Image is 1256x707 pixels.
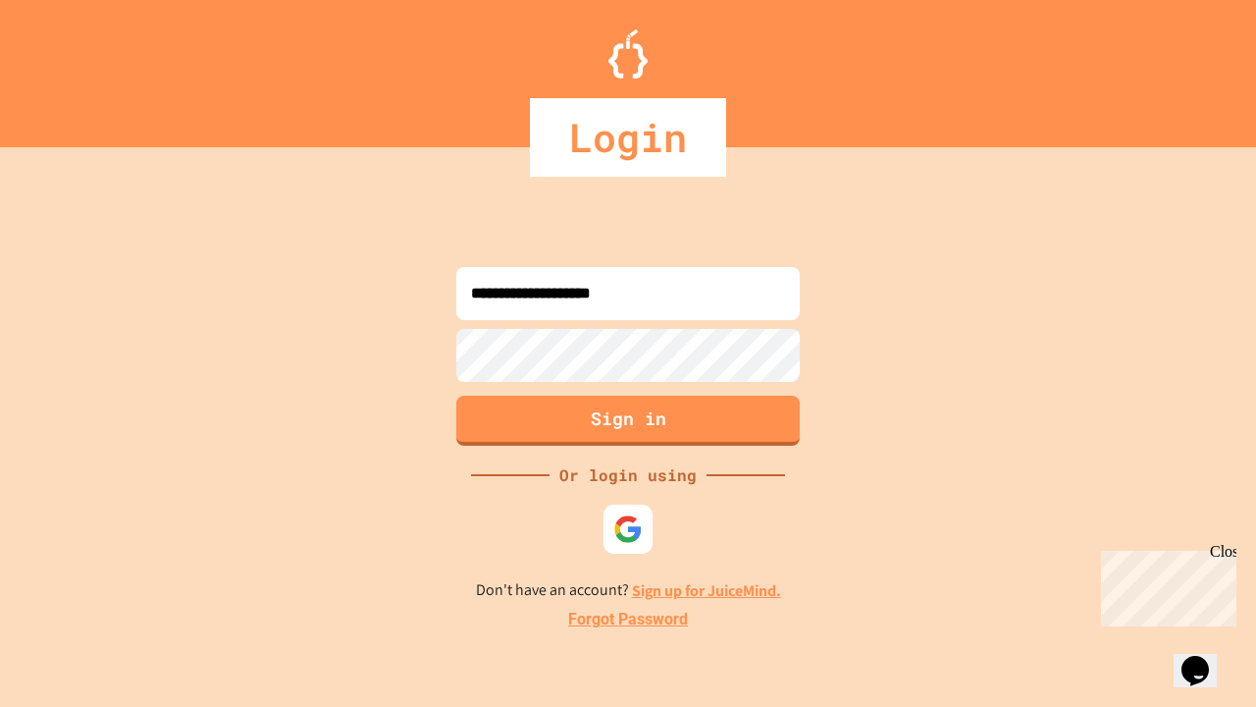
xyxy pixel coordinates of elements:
iframe: chat widget [1174,628,1236,687]
a: Sign up for JuiceMind. [632,580,781,601]
img: google-icon.svg [613,515,643,544]
p: Don't have an account? [476,578,781,603]
div: Login [530,98,726,177]
img: Logo.svg [608,29,648,79]
div: Or login using [549,463,706,487]
div: Chat with us now!Close [8,8,135,125]
button: Sign in [456,396,800,446]
iframe: chat widget [1093,543,1236,626]
a: Forgot Password [568,608,688,631]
